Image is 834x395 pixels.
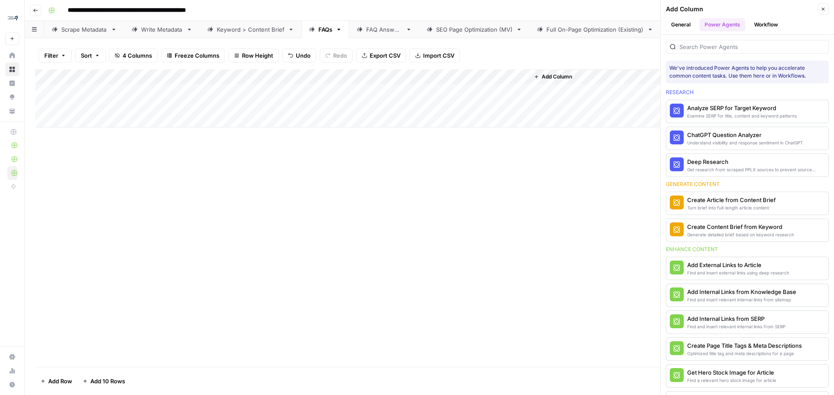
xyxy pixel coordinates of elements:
div: Find and insert relevant internal links from SERP [687,323,785,330]
a: FAQ Answers [349,21,419,38]
button: Create Content Brief from KeywordGenerate detailed brief based on keyword research [666,219,828,242]
span: Add Row [48,377,72,385]
span: Row Height [242,51,273,60]
span: Redo [333,51,347,60]
div: Optimized title tag and meta descriptions for a page [687,350,802,357]
span: Sort [81,51,92,60]
button: Add 10 Rows [77,374,130,388]
div: Understand visibility and response sentiment in ChatGPT [687,139,803,146]
div: Find and insert external links using deep research [687,269,789,276]
div: FAQ Answers [366,25,402,34]
div: Create Page Title Tags & Meta Descriptions [687,341,802,350]
div: Create Article from Content Brief [687,196,776,204]
a: Full On-Page Optimization (Existing) [530,21,661,38]
a: Scrape Metadata [44,21,124,38]
div: Get Hero Stock Image for Article [687,368,776,377]
button: Add Internal Links from SERPFind and insert relevant internal links from SERP [666,311,828,333]
button: Redo [320,49,353,62]
div: Write Metadata [141,25,183,34]
a: Keyword > Content Brief [200,21,301,38]
div: Generate detailed brief based on keyword research [687,231,794,238]
div: Turn brief into full-length article content [687,204,776,211]
div: Generate content [666,180,829,188]
div: Enhance content [666,245,829,253]
button: Export CSV [356,49,406,62]
a: Your Data [5,104,19,118]
div: SEO Page Optimization (MV) [436,25,513,34]
div: Find a relevant hero stock image for article [687,377,776,384]
button: Undo [282,49,316,62]
button: Row Height [228,49,279,62]
button: Get Hero Stock Image for ArticleFind a relevant hero stock image for article [666,365,828,387]
button: Deep ResearchGet research from scraped PPLX sources to prevent source [MEDICAL_DATA] [666,154,828,176]
div: Add Internal Links from Knowledge Base [687,287,796,296]
a: Browse [5,62,19,76]
div: Research [666,88,829,96]
span: Add Column [542,73,572,81]
div: ChatGPT Question Analyzer [687,131,803,139]
span: Add 10 Rows [90,377,125,385]
div: FAQs [318,25,332,34]
button: General [666,18,696,31]
a: Settings [5,350,19,364]
div: Full On-Page Optimization (Existing) [546,25,644,34]
div: Get research from scraped PPLX sources to prevent source [MEDICAL_DATA] [687,166,825,173]
a: Insights [5,76,19,90]
div: Deep Research [687,157,825,166]
img: Compound Growth Logo [5,10,21,26]
a: FAQs [301,21,349,38]
a: Home [5,49,19,62]
a: Opportunities [5,90,19,104]
button: Create Page Title Tags & Meta DescriptionsOptimized title tag and meta descriptions for a page [666,338,828,360]
a: Write Metadata [124,21,200,38]
button: Analyze SERP for Target KeywordExamine SERP for title, content and keyword patterns [666,100,828,123]
button: Workflow [749,18,783,31]
button: Create Article from Content BriefTurn brief into full-length article content [666,192,828,215]
button: Freeze Columns [161,49,225,62]
div: Examine SERP for title, content and keyword patterns [687,112,797,119]
div: Add Internal Links from SERP [687,314,785,323]
button: Add External Links to ArticleFind and insert external links using deep research [666,257,828,280]
div: Add External Links to Article [687,261,789,269]
button: Sort [75,49,106,62]
button: Workspace: Compound Growth [5,7,19,29]
a: Usage [5,364,19,378]
span: Import CSV [423,51,454,60]
a: SEO Page Optimization (MV) [419,21,530,38]
button: Add Internal Links from Knowledge BaseFind and insert relevant internal links from sitemap [666,284,828,307]
button: Help + Support [5,378,19,392]
button: ChatGPT Question AnalyzerUnderstand visibility and response sentiment in ChatGPT [666,127,828,150]
button: Power Agents [699,18,745,31]
button: Import CSV [410,49,460,62]
button: Add Column [530,71,576,82]
span: Filter [44,51,58,60]
span: Undo [296,51,311,60]
button: Add Row [35,374,77,388]
div: Create Content Brief from Keyword [687,222,794,231]
input: Search Power Agents [679,42,825,51]
span: Freeze Columns [175,51,219,60]
div: Scrape Metadata [61,25,107,34]
div: Analyze SERP for Target Keyword [687,104,797,112]
div: Find and insert relevant internal links from sitemap [687,296,796,303]
span: 4 Columns [122,51,152,60]
div: Keyword > Content Brief [217,25,285,34]
span: Export CSV [370,51,400,60]
button: Filter [39,49,72,62]
div: We've introduced Power Agents to help you accelerate common content tasks. Use them here or in Wo... [669,64,825,80]
button: 4 Columns [109,49,158,62]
